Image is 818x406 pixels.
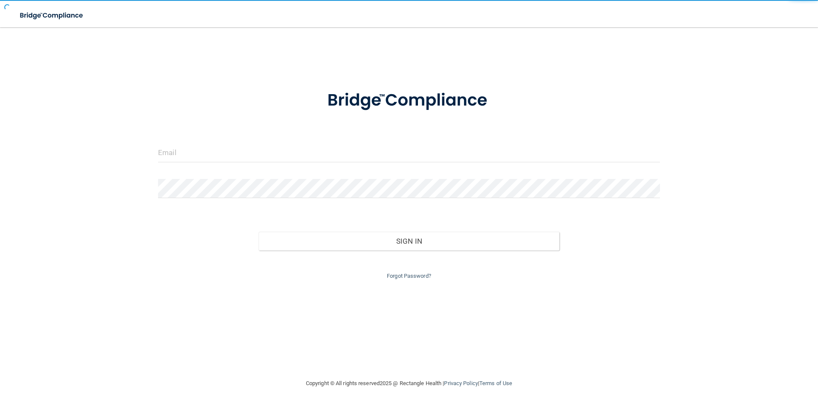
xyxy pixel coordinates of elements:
a: Privacy Policy [444,380,478,386]
button: Sign In [259,232,560,251]
a: Terms of Use [479,380,512,386]
a: Forgot Password? [387,273,431,279]
input: Email [158,143,660,162]
img: bridge_compliance_login_screen.278c3ca4.svg [310,78,508,123]
img: bridge_compliance_login_screen.278c3ca4.svg [13,7,91,24]
div: Copyright © All rights reserved 2025 @ Rectangle Health | | [253,370,565,397]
